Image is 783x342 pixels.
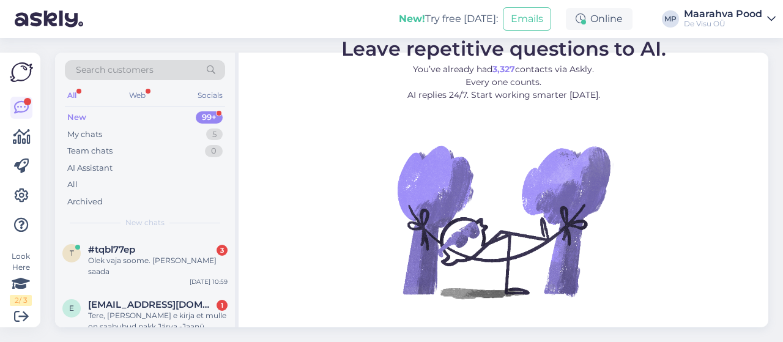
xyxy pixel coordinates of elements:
[205,145,223,157] div: 0
[195,87,225,103] div: Socials
[67,196,103,208] div: Archived
[67,179,78,191] div: All
[69,303,74,313] span: e
[127,87,148,103] div: Web
[206,128,223,141] div: 5
[67,128,102,141] div: My chats
[88,255,228,277] div: Olek vaja soome. [PERSON_NAME] saada
[217,300,228,311] div: 1
[67,162,113,174] div: AI Assistant
[566,8,633,30] div: Online
[76,64,154,76] span: Search customers
[88,244,135,255] span: #tqbl77ep
[399,12,498,26] div: Try free [DATE]:
[10,251,32,306] div: Look Here
[10,62,33,82] img: Askly Logo
[492,64,515,75] b: 3,327
[196,111,223,124] div: 99+
[70,248,74,258] span: t
[217,245,228,256] div: 3
[67,111,86,124] div: New
[190,277,228,286] div: [DATE] 10:59
[65,87,79,103] div: All
[10,295,32,306] div: 2 / 3
[684,19,762,29] div: De Visu OÜ
[341,63,666,102] p: You’ve already had contacts via Askly. Every one counts. AI replies 24/7. Start working smarter [...
[662,10,679,28] div: MP
[88,310,228,332] div: Tere, [PERSON_NAME] e kirja et mulle on saabubud pakk Järva.-Jaanü [PERSON_NAME] [PERSON_NAME] pa...
[399,13,425,24] b: New!
[125,217,165,228] span: New chats
[503,7,551,31] button: Emails
[684,9,762,19] div: Maarahva Pood
[88,299,215,310] span: ene701@hot.ee
[67,145,113,157] div: Team chats
[684,9,776,29] a: Maarahva PoodDe Visu OÜ
[341,37,666,61] span: Leave repetitive questions to AI.
[393,111,614,332] img: No Chat active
